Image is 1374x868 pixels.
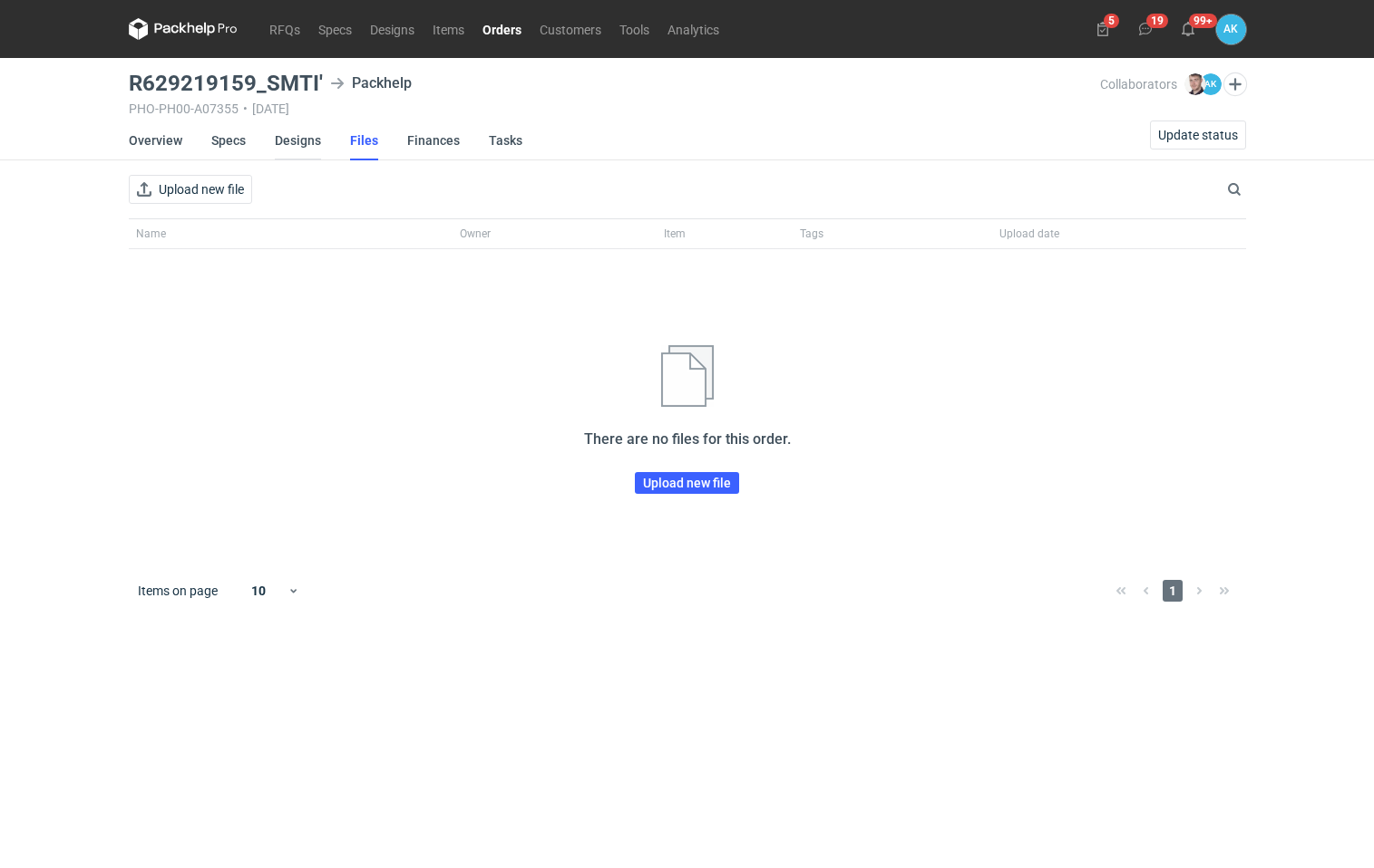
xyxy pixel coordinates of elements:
div: PHO-PH00-A07355 [DATE] [129,101,1100,116]
a: Designs [275,121,321,160]
span: Collaborators [1100,77,1177,92]
a: Specs [309,18,361,40]
span: Upload new file [643,477,731,489]
a: RFQs [260,18,309,40]
a: Tools [610,18,658,40]
button: Upload new file [635,472,739,494]
button: AK [1216,14,1246,44]
div: 10 [229,578,288,603]
h2: There are no files for this order. [584,429,791,450]
div: Anna Kontowska [1216,14,1246,44]
a: Items [424,18,473,40]
span: Update status [1158,129,1238,141]
a: Specs [211,121,246,160]
span: Upload new file [159,183,244,196]
span: • [243,101,248,116]
a: Designs [361,18,424,40]
span: Items on page [138,582,218,600]
a: Files [350,121,378,160]
a: Finances [407,121,460,160]
button: 99+ [1174,14,1203,43]
button: 5 [1088,14,1117,43]
div: Packhelp [330,72,412,94]
button: 19 [1131,14,1160,43]
svg: Packhelp Pro [129,18,238,40]
input: Search [1223,178,1281,200]
a: Customers [531,18,610,40]
button: Update status [1150,121,1246,149]
figcaption: AK [1200,73,1222,95]
a: Analytics [658,18,728,40]
button: Upload new file [129,175,252,204]
img: Maciej Sikora [1184,73,1206,95]
h3: R629219159_SMTI' [129,72,323,94]
a: Tasks [489,121,522,160]
span: 1 [1163,580,1183,602]
a: Orders [473,18,531,40]
button: Edit collaborators [1223,72,1246,96]
a: Overview [129,121,182,160]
